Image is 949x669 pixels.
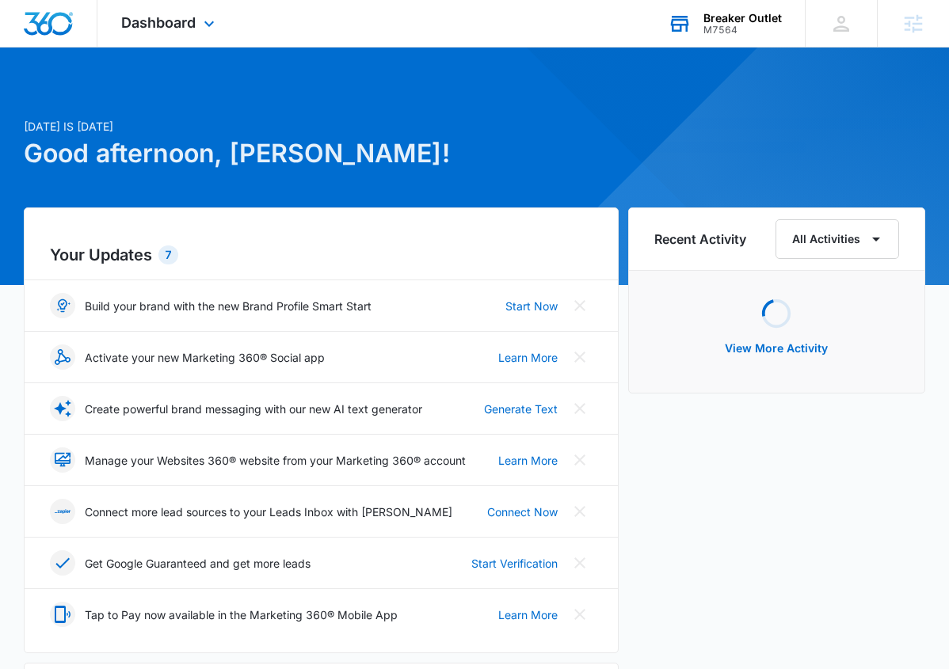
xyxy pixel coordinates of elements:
h2: Your Updates [50,243,593,267]
p: Tap to Pay now available in the Marketing 360® Mobile App [85,606,398,623]
div: account name [703,12,782,25]
a: Generate Text [484,401,558,417]
div: account id [703,25,782,36]
p: Connect more lead sources to your Leads Inbox with [PERSON_NAME] [85,504,452,520]
a: Connect Now [487,504,558,520]
button: Close [567,396,593,421]
button: View More Activity [709,329,844,367]
button: Close [567,550,593,576]
p: Build your brand with the new Brand Profile Smart Start [85,298,372,314]
button: Close [567,447,593,473]
h6: Recent Activity [654,230,746,249]
p: [DATE] is [DATE] [24,118,619,135]
button: Close [567,293,593,318]
a: Learn More [498,349,558,366]
p: Create powerful brand messaging with our new AI text generator [85,401,422,417]
span: Dashboard [121,14,196,31]
p: Get Google Guaranteed and get more leads [85,555,311,572]
button: Close [567,602,593,627]
a: Start Verification [471,555,558,572]
a: Learn More [498,606,558,623]
a: Learn More [498,452,558,469]
a: Start Now [505,298,558,314]
button: Close [567,499,593,524]
p: Activate your new Marketing 360® Social app [85,349,325,366]
h1: Good afternoon, [PERSON_NAME]! [24,135,619,173]
p: Manage your Websites 360® website from your Marketing 360® account [85,452,466,469]
button: Close [567,344,593,370]
button: All Activities [776,219,899,259]
div: 7 [158,245,178,264]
